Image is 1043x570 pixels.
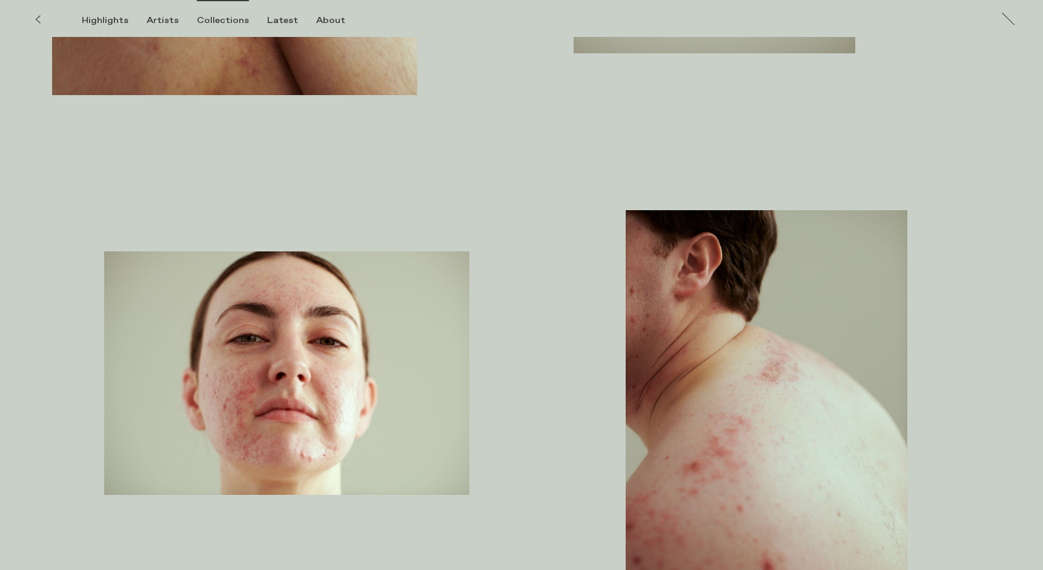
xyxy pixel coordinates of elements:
[316,15,363,26] button: About
[267,15,298,26] div: Latest
[267,15,316,26] button: Latest
[316,15,345,26] div: About
[82,15,128,26] div: Highlights
[147,15,197,26] button: Artists
[197,15,249,26] div: Collections
[147,15,179,26] div: Artists
[197,15,267,26] button: Collections
[82,15,147,26] button: Highlights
